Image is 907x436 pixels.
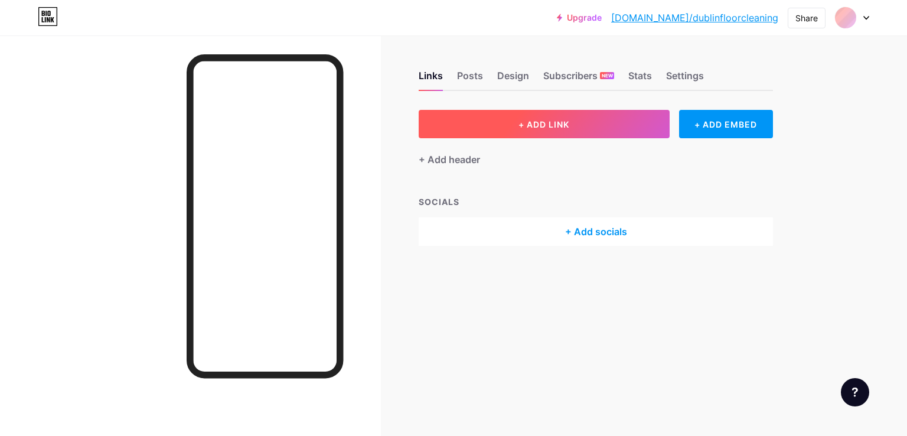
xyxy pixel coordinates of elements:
[628,69,652,90] div: Stats
[518,119,569,129] span: + ADD LINK
[457,69,483,90] div: Posts
[419,152,480,167] div: + Add header
[666,69,704,90] div: Settings
[419,196,773,208] div: SOCIALS
[543,69,614,90] div: Subscribers
[497,69,529,90] div: Design
[419,110,670,138] button: + ADD LINK
[419,69,443,90] div: Links
[611,11,778,25] a: [DOMAIN_NAME]/dublinfloorcleaning
[602,72,613,79] span: NEW
[419,217,773,246] div: + Add socials
[557,13,602,22] a: Upgrade
[795,12,818,24] div: Share
[679,110,773,138] div: + ADD EMBED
